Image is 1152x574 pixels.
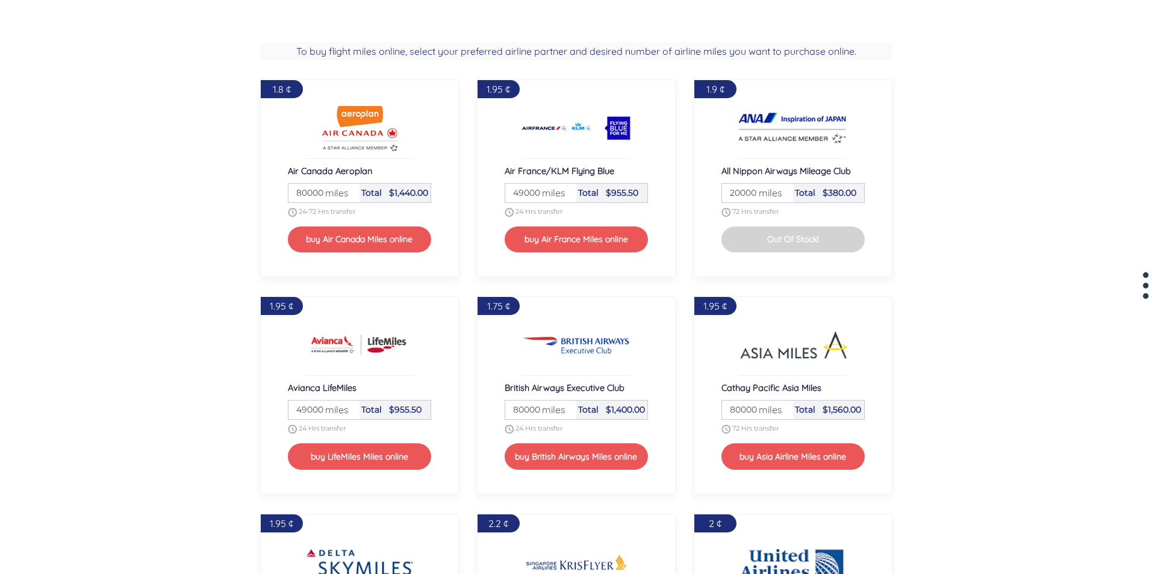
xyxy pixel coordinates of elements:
span: 24-72 Hrs transfer [299,207,355,216]
span: miles [319,186,349,200]
img: schedule.png [288,208,297,217]
span: $380.00 [823,187,856,198]
span: British Airways Executive Club [505,382,624,393]
img: schedule.png [721,208,730,217]
span: 1.95 ¢ [270,517,293,529]
span: 24 Hrs transfer [515,207,562,216]
span: Total [795,187,815,198]
span: $1,400.00 [606,404,645,415]
span: 2 ¢ [709,517,721,529]
img: schedule.png [721,425,730,434]
img: Buy All Nippon Airways Mileage Club Airline miles online [739,104,847,152]
span: Total [361,404,382,415]
span: $1,440.00 [389,187,428,198]
span: Cathay Pacific Asia Miles [721,382,821,393]
span: 1.95 ¢ [703,300,727,312]
span: 24 Hrs transfer [299,425,346,433]
span: Total [361,187,382,198]
img: schedule.png [505,208,514,217]
span: Avianca LifeMiles [288,382,356,393]
span: miles [753,402,782,417]
img: schedule.png [505,425,514,434]
span: Total [578,404,599,415]
span: 1.8 ¢ [273,83,291,95]
h2: To buy flight miles online, select your preferred airline partner and desired number of airline m... [260,42,892,60]
span: 1.9 ¢ [706,83,724,95]
img: Buy Cathay Pacific Asia Miles Airline miles online [739,321,847,369]
img: Buy Air France/KLM Flying Blue Airline miles online [522,104,630,152]
button: buy Air Canada Miles online [288,226,431,252]
span: $1,560.00 [823,404,861,415]
img: schedule.png [288,425,297,434]
span: $955.50 [389,404,422,415]
img: Buy Avianca LifeMiles Airline miles online [305,321,414,369]
button: buy Asia Airline Miles online [721,443,865,469]
span: 72 Hrs transfer [732,207,779,216]
img: Buy Air Canada Aeroplan Airline miles online [305,104,414,152]
span: miles [319,402,349,417]
span: Air Canada Aeroplan [288,165,372,176]
span: Air France/KLM Flying Blue [505,165,614,176]
button: buy British Airways Miles online [505,443,648,469]
span: 72 Hrs transfer [732,425,779,433]
span: Total [578,187,599,198]
span: $955.50 [606,187,638,198]
img: Buy British Airways Executive Club Airline miles online [522,321,630,369]
span: miles [536,186,565,200]
span: 1.95 ¢ [487,83,510,95]
span: 24 Hrs transfer [515,425,562,433]
span: All Nippon Airways Mileage Club [721,165,851,176]
button: buy LifeMiles Miles online [288,443,431,469]
span: 2.2 ¢ [488,517,508,529]
span: Total [795,404,815,415]
span: 1.95 ¢ [270,300,293,312]
button: buy Air France Miles online [505,226,648,252]
button: Out Of Stock! [721,226,865,252]
span: 1.75 ¢ [487,300,510,312]
span: miles [753,186,782,200]
span: miles [536,402,565,417]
